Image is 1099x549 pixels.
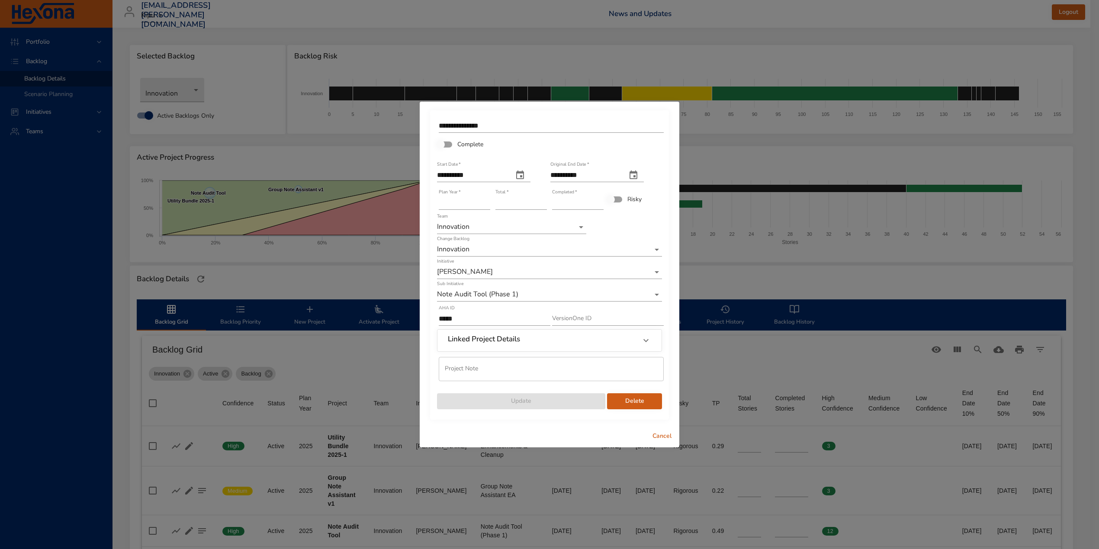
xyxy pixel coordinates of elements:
label: AHA ID [439,305,455,310]
div: Linked Project Details [437,330,662,351]
button: original end date [623,165,644,186]
label: Start Date [437,162,461,167]
div: Note Audit Tool (Phase 1) [437,288,662,302]
label: Plan Year [439,189,460,194]
label: Original End Date [550,162,589,167]
label: Change Backlog [437,236,469,241]
button: Delete [607,393,662,409]
label: Sub Initiative [437,281,463,286]
button: Cancel [648,428,676,444]
label: Team [437,214,448,218]
button: start date [510,165,530,186]
div: Innovation [437,243,662,257]
label: Completed [552,189,577,194]
span: Complete [457,140,483,149]
span: Cancel [652,431,672,442]
span: Risky [627,195,642,204]
div: Innovation [437,220,586,234]
label: Initiative [437,259,454,263]
div: [PERSON_NAME] [437,265,662,279]
h6: Linked Project Details [448,335,520,344]
label: Total [495,189,508,194]
span: Delete [614,396,655,407]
